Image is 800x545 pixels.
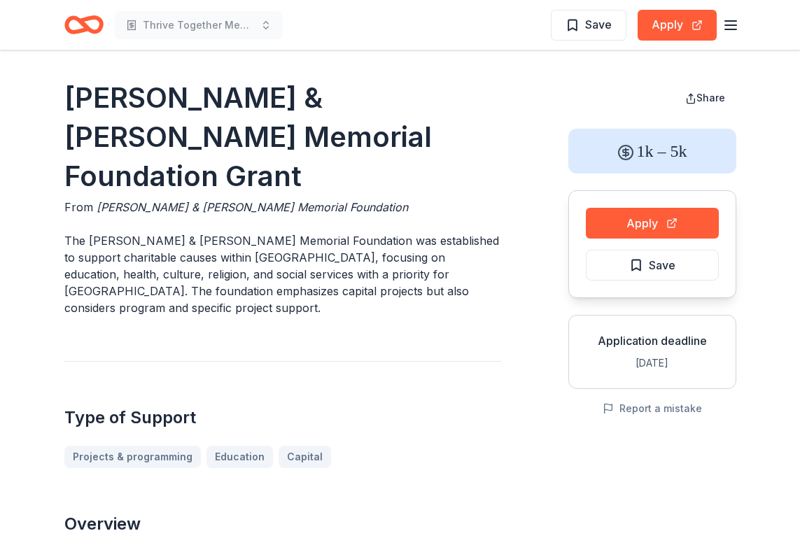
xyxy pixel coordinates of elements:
button: Save [551,10,626,41]
button: Thrive Together Mental Health and Well-Being Program [115,11,283,39]
span: Share [696,92,725,104]
button: Share [674,84,736,112]
div: Application deadline [580,332,724,349]
span: Save [649,256,675,274]
h2: Overview [64,513,501,535]
div: 1k – 5k [568,129,736,174]
div: [DATE] [580,355,724,371]
p: The [PERSON_NAME] & [PERSON_NAME] Memorial Foundation was established to support charitable cause... [64,232,501,316]
span: [PERSON_NAME] & [PERSON_NAME] Memorial Foundation [97,200,408,214]
a: Education [206,446,273,468]
button: Save [586,250,719,281]
button: Apply [638,10,717,41]
button: Apply [586,208,719,239]
div: From [64,199,501,215]
a: Projects & programming [64,446,201,468]
a: Home [64,8,104,41]
span: Save [585,15,612,34]
span: Thrive Together Mental Health and Well-Being Program [143,17,255,34]
h2: Type of Support [64,406,501,429]
button: Report a mistake [603,400,702,417]
h1: [PERSON_NAME] & [PERSON_NAME] Memorial Foundation Grant [64,78,501,196]
a: Capital [279,446,331,468]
